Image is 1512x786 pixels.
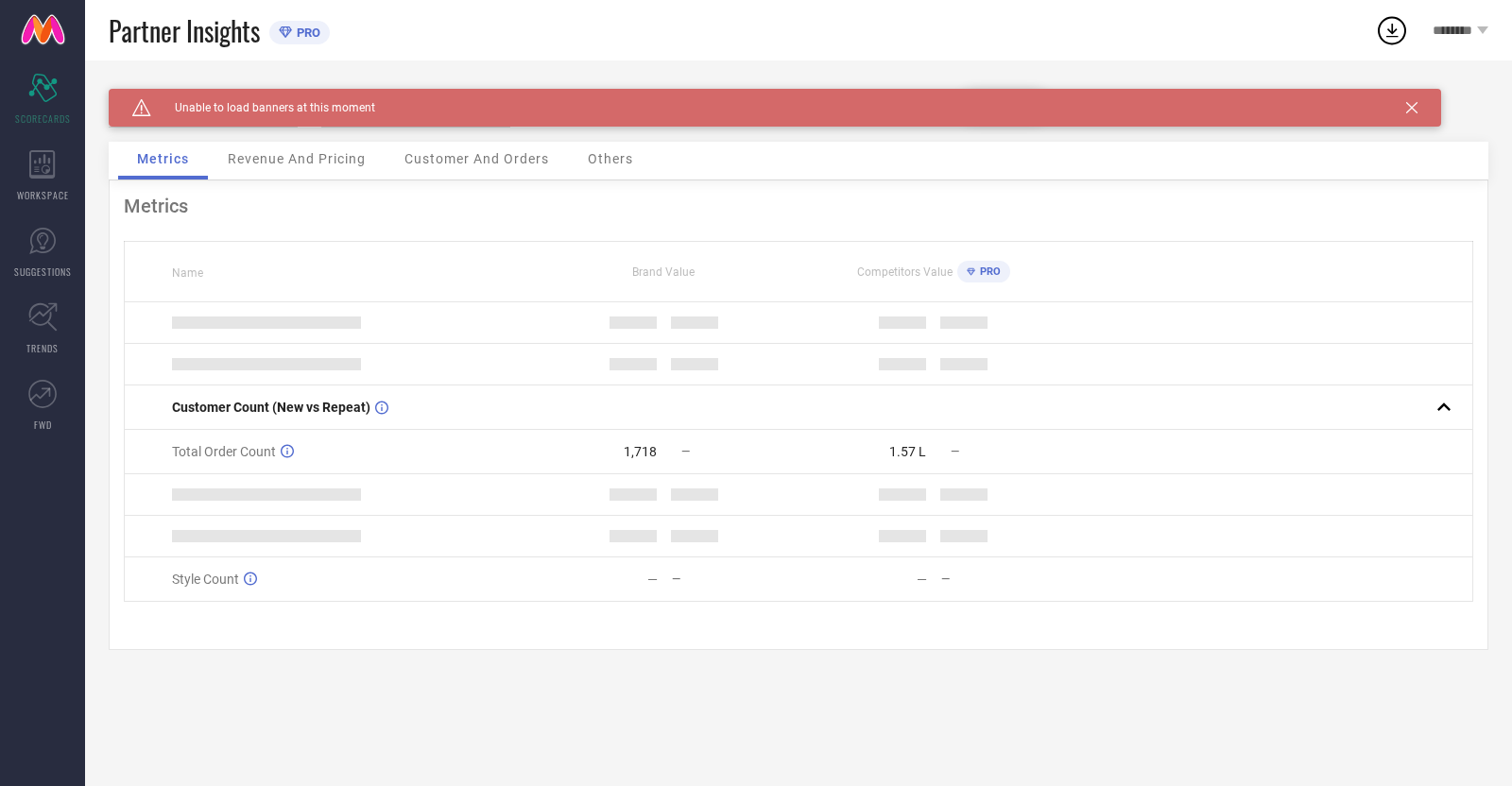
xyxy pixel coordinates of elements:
[17,188,69,202] span: WORKSPACE
[34,418,52,432] span: FWD
[917,572,927,587] div: —
[172,572,239,587] span: Style Count
[292,26,320,40] span: PRO
[404,151,549,166] span: Customer And Orders
[889,444,926,459] div: 1.57 L
[172,444,276,459] span: Total Order Count
[1375,13,1409,47] div: Open download list
[14,265,72,279] span: SUGGESTIONS
[588,151,633,166] span: Others
[151,101,375,114] span: Unable to load banners at this moment
[672,572,798,586] div: —
[109,11,260,50] span: Partner Insights
[632,265,695,279] span: Brand Value
[15,111,71,126] span: SCORECARDS
[124,195,1473,217] div: Metrics
[951,445,959,458] span: —
[26,341,59,355] span: TRENDS
[647,572,658,587] div: —
[172,266,203,280] span: Name
[172,400,370,415] span: Customer Count (New vs Repeat)
[109,89,298,102] div: Brand
[228,151,366,166] span: Revenue And Pricing
[941,572,1067,586] div: —
[975,265,1001,278] span: PRO
[681,445,690,458] span: —
[137,151,189,166] span: Metrics
[624,444,657,459] div: 1,718
[857,265,953,279] span: Competitors Value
